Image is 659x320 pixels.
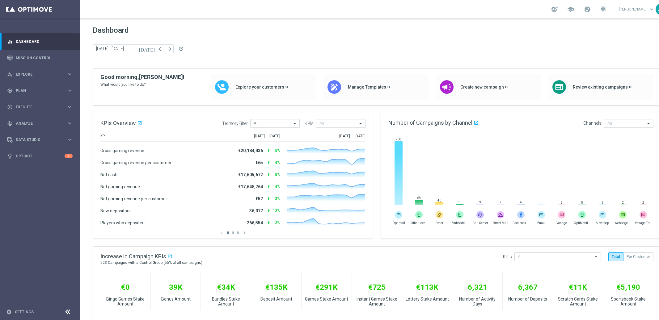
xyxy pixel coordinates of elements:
[7,137,67,143] div: Data Studio
[16,89,67,93] span: Plan
[7,39,73,44] button: equalizer Dashboard
[67,104,73,110] i: keyboard_arrow_right
[67,120,73,126] i: keyboard_arrow_right
[16,33,73,50] a: Dashboard
[7,148,73,164] div: Optibot
[7,137,73,142] button: Data Studio keyboard_arrow_right
[7,154,73,159] button: lightbulb Optibot 9
[67,88,73,94] i: keyboard_arrow_right
[67,137,73,143] i: keyboard_arrow_right
[16,138,67,142] span: Data Studio
[7,88,67,94] div: Plan
[7,50,73,66] div: Mission Control
[16,73,67,76] span: Explore
[7,104,67,110] div: Execute
[7,56,73,60] button: Mission Control
[7,72,67,77] div: Explore
[67,71,73,77] i: keyboard_arrow_right
[16,148,65,164] a: Optibot
[7,72,73,77] button: person_search Explore keyboard_arrow_right
[7,88,73,93] button: gps_fixed Plan keyboard_arrow_right
[6,309,12,315] i: settings
[7,153,13,159] i: lightbulb
[65,154,73,158] div: 9
[7,121,67,126] div: Analyze
[7,104,13,110] i: play_circle_outline
[7,39,13,44] i: equalizer
[7,105,73,110] button: play_circle_outline Execute keyboard_arrow_right
[648,6,655,13] span: keyboard_arrow_down
[7,121,13,126] i: track_changes
[7,88,13,94] i: gps_fixed
[7,121,73,126] button: track_changes Analyze keyboard_arrow_right
[567,6,574,13] span: school
[618,5,656,14] a: [PERSON_NAME]keyboard_arrow_down
[7,33,73,50] div: Dashboard
[16,122,67,125] span: Analyze
[16,50,73,66] a: Mission Control
[7,72,13,77] i: person_search
[16,105,67,109] span: Execute
[15,310,34,314] a: Settings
